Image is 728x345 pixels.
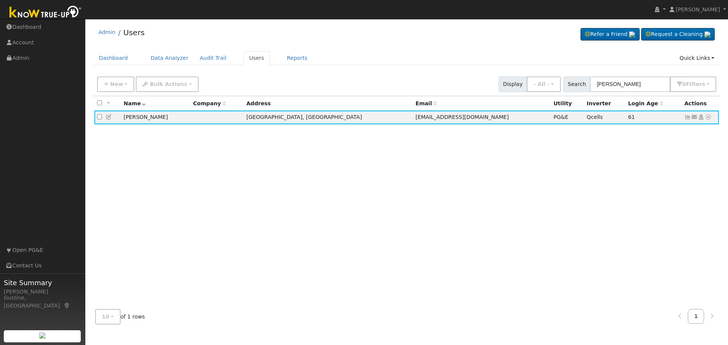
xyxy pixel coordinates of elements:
span: [EMAIL_ADDRESS][DOMAIN_NAME] [416,114,509,120]
a: michaels016@yahoo.com [691,113,698,121]
input: Search [590,76,670,92]
a: Admin [99,29,116,35]
div: Inverter [587,100,623,108]
a: Request a Cleaning [641,28,715,41]
span: Filter [686,81,705,87]
a: Edit User [106,114,113,120]
a: Audit Trail [194,51,232,65]
span: Display [499,76,527,92]
a: Show Graph [684,114,691,120]
button: - All - [527,76,561,92]
span: PG&E [554,114,568,120]
a: Users [243,51,270,65]
button: New [97,76,135,92]
div: Utility [554,100,581,108]
button: Bulk Actions [136,76,198,92]
span: 07/10/2025 10:58:40 PM [628,114,635,120]
span: 10 [102,314,110,320]
td: [GEOGRAPHIC_DATA], [GEOGRAPHIC_DATA] [244,111,413,125]
a: Refer a Friend [581,28,640,41]
div: Gustine, [GEOGRAPHIC_DATA] [4,294,81,310]
span: s [702,81,705,87]
span: of 1 rows [95,309,145,325]
span: Email [416,100,437,106]
div: Address [246,100,410,108]
a: Login As [698,114,704,120]
a: Users [123,28,144,37]
img: retrieve [704,31,711,37]
span: Qcells [587,114,603,120]
span: New [110,81,123,87]
td: [PERSON_NAME] [121,111,190,125]
span: Site Summary [4,278,81,288]
img: Know True-Up [6,4,85,21]
span: Days since last login [628,100,663,106]
div: Actions [684,100,716,108]
span: Name [124,100,146,106]
button: 0Filters [670,76,716,92]
a: 1 [688,309,704,324]
span: Bulk Actions [150,81,187,87]
div: [PERSON_NAME] [4,288,81,296]
img: retrieve [629,31,635,37]
a: Reports [281,51,313,65]
a: Map [64,303,71,309]
span: Search [563,76,590,92]
span: [PERSON_NAME] [676,6,720,12]
button: 10 [95,309,121,325]
a: Quick Links [674,51,720,65]
a: Other actions [705,113,712,121]
img: retrieve [39,333,45,339]
span: Company name [193,100,226,106]
a: Data Analyzer [145,51,194,65]
a: Dashboard [93,51,134,65]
